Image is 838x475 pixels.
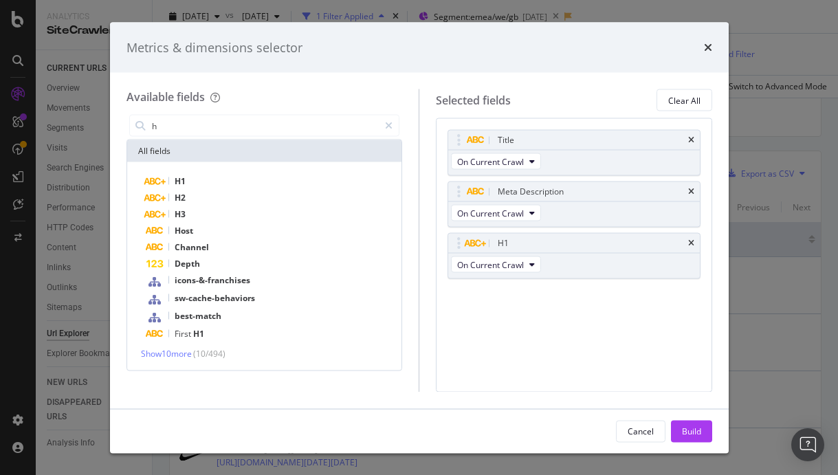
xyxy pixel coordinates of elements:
[175,192,186,203] span: H2
[175,175,186,187] span: H1
[457,155,524,167] span: On Current Crawl
[193,348,225,360] span: ( 10 / 494 )
[126,89,205,104] div: Available fields
[448,181,701,228] div: Meta DescriptiontimesOn Current Crawl
[451,153,541,170] button: On Current Crawl
[175,292,255,304] span: sw-cache-behaviors
[448,233,701,279] div: H1timesOn Current Crawl
[175,328,193,340] span: First
[193,328,204,340] span: H1
[688,188,694,196] div: times
[657,89,712,111] button: Clear All
[436,92,511,108] div: Selected fields
[616,420,665,442] button: Cancel
[688,239,694,247] div: times
[671,420,712,442] button: Build
[498,133,514,147] div: Title
[141,348,192,360] span: Show 10 more
[175,241,209,253] span: Channel
[498,185,564,199] div: Meta Description
[175,274,250,286] span: icons-&-franchises
[688,136,694,144] div: times
[151,115,379,136] input: Search by field name
[682,425,701,437] div: Build
[628,425,654,437] div: Cancel
[704,38,712,56] div: times
[668,94,701,106] div: Clear All
[175,208,186,220] span: H3
[127,140,402,162] div: All fields
[457,258,524,270] span: On Current Crawl
[110,22,729,453] div: modal
[175,258,200,269] span: Depth
[175,310,221,322] span: best-match
[451,256,541,273] button: On Current Crawl
[451,205,541,221] button: On Current Crawl
[448,130,701,176] div: TitletimesOn Current Crawl
[791,428,824,461] div: Open Intercom Messenger
[126,38,302,56] div: Metrics & dimensions selector
[175,225,193,236] span: Host
[457,207,524,219] span: On Current Crawl
[498,236,509,250] div: H1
